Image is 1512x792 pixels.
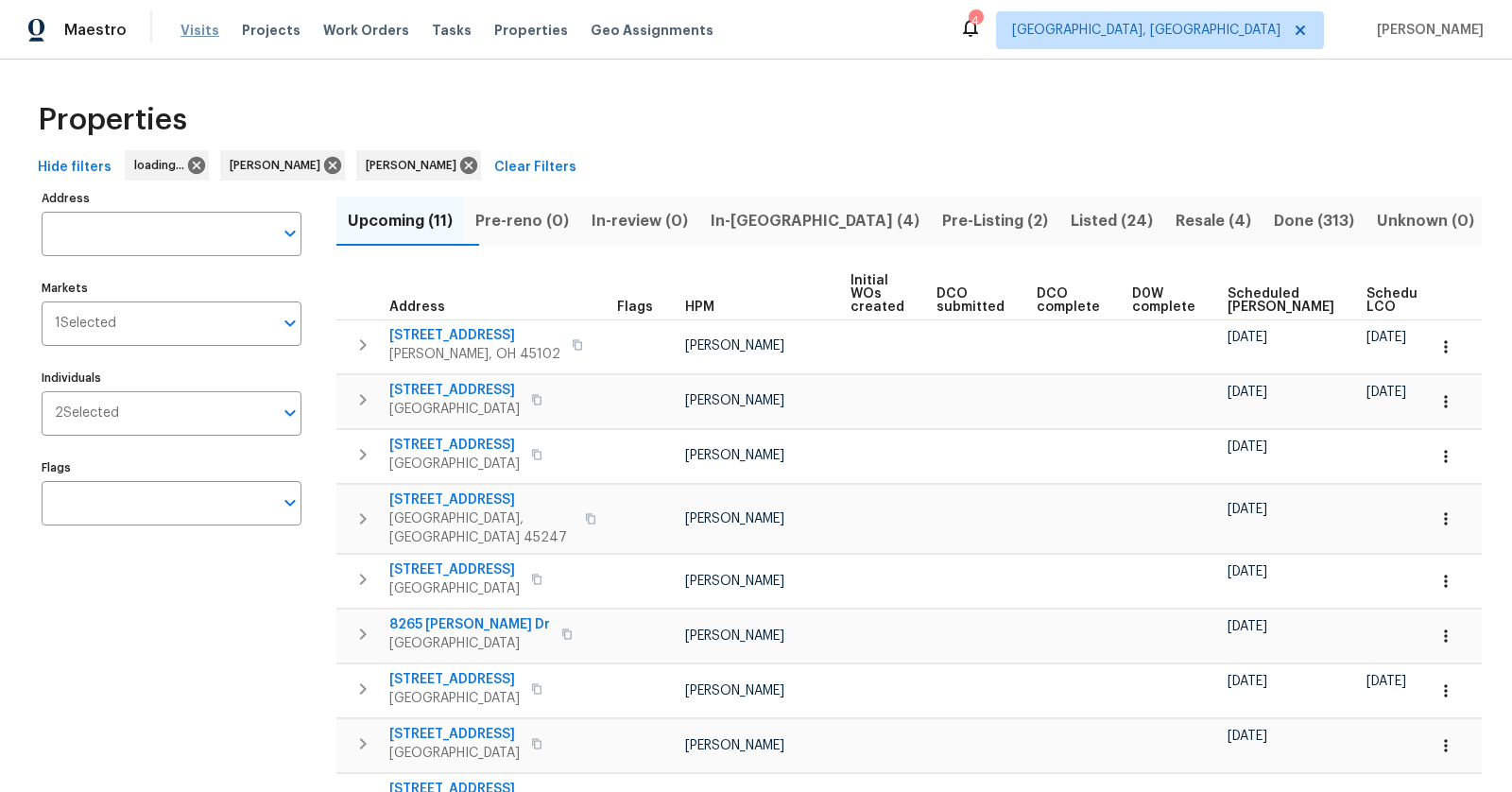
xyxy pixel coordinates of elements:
span: [DATE] [1228,440,1267,454]
span: Clear Filters [494,156,576,180]
span: [DATE] [1228,565,1267,578]
span: [PERSON_NAME] [685,629,784,643]
div: [PERSON_NAME] [356,150,481,181]
span: [GEOGRAPHIC_DATA] [389,744,520,763]
span: [PERSON_NAME] [685,449,784,462]
span: [STREET_ADDRESS] [389,381,520,400]
span: [GEOGRAPHIC_DATA] [389,455,520,473]
div: 4 [969,11,982,30]
span: Done (313) [1274,208,1354,234]
span: Geo Assignments [591,21,713,40]
span: [GEOGRAPHIC_DATA] [389,634,550,653]
span: [PERSON_NAME] [1369,21,1484,40]
span: Hide filters [38,156,112,180]
span: DCO submitted [936,287,1005,314]
span: [PERSON_NAME], OH 45102 [389,345,560,364]
span: [DATE] [1366,331,1406,344]
span: [GEOGRAPHIC_DATA], [GEOGRAPHIC_DATA] [1012,21,1280,40]
span: Scheduled LCO [1366,287,1438,314]
span: Address [389,301,445,314]
span: 8265 [PERSON_NAME] Dr [389,615,550,634]
span: [DATE] [1228,386,1267,399]
span: [DATE] [1228,730,1267,743]
span: Projects [242,21,301,40]
button: Open [277,490,303,516]
div: loading... [125,150,209,181]
span: Initial WOs created [850,274,904,314]
span: [PERSON_NAME] [230,156,328,175]
button: Open [277,220,303,247]
span: Work Orders [323,21,409,40]
span: HPM [685,301,714,314]
span: Listed (24) [1071,208,1153,234]
span: [STREET_ADDRESS] [389,560,520,579]
span: [STREET_ADDRESS] [389,326,560,345]
span: [PERSON_NAME] [685,394,784,407]
button: Open [277,400,303,426]
span: [STREET_ADDRESS] [389,670,520,689]
button: Open [277,310,303,336]
label: Markets [42,283,301,294]
span: Pre-reno (0) [475,208,569,234]
span: Visits [180,21,219,40]
span: [PERSON_NAME] [685,575,784,588]
span: D0W complete [1132,287,1195,314]
span: Upcoming (11) [348,208,453,234]
span: [DATE] [1228,675,1267,688]
span: [GEOGRAPHIC_DATA] [389,689,520,708]
label: Address [42,193,301,204]
span: loading... [134,156,192,175]
span: Resale (4) [1176,208,1251,234]
span: 2 Selected [55,405,119,422]
span: [DATE] [1228,503,1267,516]
span: [DATE] [1228,331,1267,344]
span: Properties [494,21,568,40]
span: In-[GEOGRAPHIC_DATA] (4) [711,208,919,234]
span: [PERSON_NAME] [366,156,464,175]
span: [STREET_ADDRESS] [389,725,520,744]
span: Flags [617,301,653,314]
span: In-review (0) [592,208,688,234]
span: [STREET_ADDRESS] [389,436,520,455]
span: Pre-Listing (2) [942,208,1048,234]
span: [DATE] [1366,675,1406,688]
span: [PERSON_NAME] [685,339,784,353]
div: [PERSON_NAME] [220,150,345,181]
span: [GEOGRAPHIC_DATA] [389,579,520,598]
span: [PERSON_NAME] [685,739,784,752]
button: Hide filters [30,150,119,185]
span: [GEOGRAPHIC_DATA], [GEOGRAPHIC_DATA] 45247 [389,509,574,547]
span: [PERSON_NAME] [685,684,784,697]
span: [DATE] [1366,386,1406,399]
span: [PERSON_NAME] [685,512,784,525]
span: [STREET_ADDRESS] [389,491,574,509]
span: 1 Selected [55,316,116,332]
button: Clear Filters [487,150,584,185]
span: Maestro [64,21,127,40]
span: [DATE] [1228,620,1267,633]
label: Flags [42,462,301,473]
label: Individuals [42,372,301,384]
span: Properties [38,111,187,129]
span: DCO complete [1037,287,1100,314]
span: Tasks [432,24,472,37]
span: Unknown (0) [1377,208,1474,234]
span: Scheduled [PERSON_NAME] [1228,287,1334,314]
span: [GEOGRAPHIC_DATA] [389,400,520,419]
